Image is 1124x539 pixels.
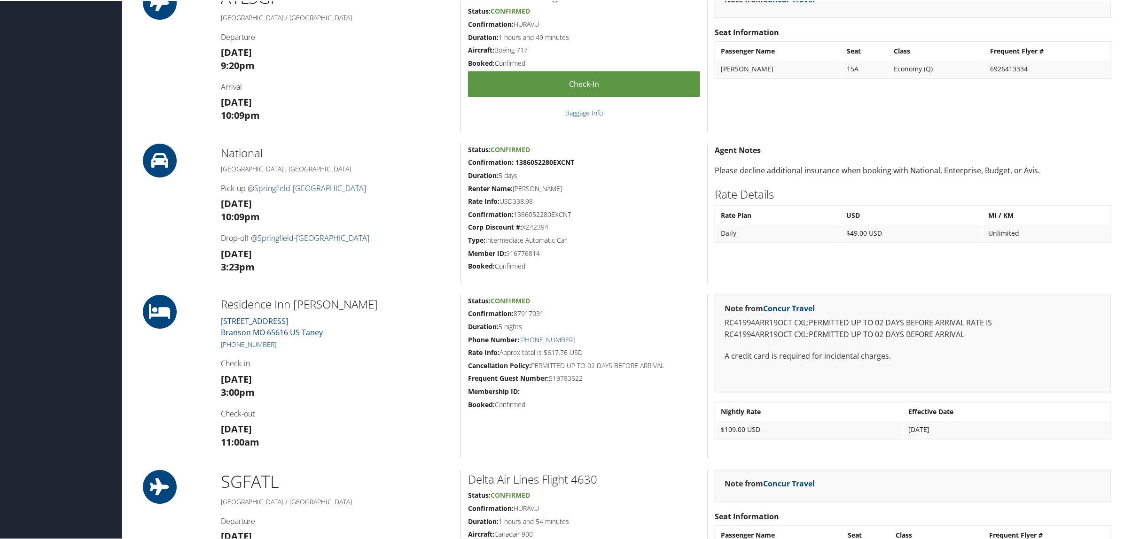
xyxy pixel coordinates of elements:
td: 15A [842,60,889,77]
p: Please decline additional insurance when booking with National, Enterprise, Budget, or Avis. [715,164,1111,176]
strong: Status: [468,144,491,153]
strong: Booked: [468,261,495,269]
strong: Confirmation: [468,209,514,218]
h5: [GEOGRAPHIC_DATA] , [GEOGRAPHIC_DATA] [221,163,453,173]
strong: Confirmation: [468,19,514,28]
th: Passenger Name [716,42,841,59]
strong: Confirmation: [468,503,514,512]
h4: Check-out [221,408,453,418]
h5: 5 days [468,170,700,179]
h5: XZ42394 [468,222,700,231]
strong: Type: [468,235,485,244]
span: Confirmed [491,295,530,304]
strong: [DATE] [221,95,252,108]
strong: [DATE] [221,422,252,434]
th: Seat [842,42,889,59]
a: Springfield-[GEOGRAPHIC_DATA] [258,232,369,242]
span: Confirmed [491,144,530,153]
strong: 9:20pm [221,58,255,71]
a: Concur Travel [763,302,815,313]
strong: Phone Number: [468,334,519,343]
span: Confirmed [491,490,530,499]
strong: Frequent Guest Number: [468,373,549,382]
h4: Departure [221,31,453,41]
strong: [DATE] [221,45,252,58]
h5: Canadair 900 [468,529,700,538]
a: Springfield-[GEOGRAPHIC_DATA] [254,182,366,192]
a: Check-in [468,70,700,96]
a: Baggage Info [565,108,603,116]
h5: PERMITTED UP TO 02 DAYS BEFORE ARRIVAL [468,360,700,370]
th: MI / KM [983,206,1110,223]
strong: 3:00pm [221,385,255,398]
a: [PHONE_NUMBER] [519,334,575,343]
th: Nightly Rate [716,402,903,419]
h5: HURAVU [468,503,700,512]
strong: Member ID: [468,248,506,257]
td: [PERSON_NAME] [716,60,841,77]
strong: Booked: [468,399,495,408]
strong: Duration: [468,170,499,179]
h5: [GEOGRAPHIC_DATA] / [GEOGRAPHIC_DATA] [221,12,453,22]
strong: 10:09pm [221,108,260,121]
h5: 1386052280EXCNT [468,209,700,218]
strong: Status: [468,6,491,15]
td: Economy (Q) [890,60,985,77]
h5: Confirmed [468,58,700,67]
strong: 11:00am [221,435,259,447]
h5: Intermediate Automatic Car [468,235,700,244]
h5: 1 hours and 54 minutes [468,516,700,525]
h5: USD338.98 [468,196,700,205]
strong: Note from [725,477,815,488]
strong: Duration: [468,32,499,41]
h2: Residence Inn [PERSON_NAME] [221,295,453,311]
strong: Aircraft: [468,45,494,54]
h4: Departure [221,515,453,525]
strong: [DATE] [221,196,252,209]
td: [DATE] [904,420,1110,437]
h5: HURAVU [468,19,700,28]
td: 6926413334 [986,60,1110,77]
h5: Confirmed [468,261,700,270]
strong: Note from [725,302,815,313]
h5: Approx total is $617.76 USD [468,347,700,356]
h4: Check-in [221,357,453,368]
h5: Confirmed [468,399,700,408]
strong: Duration: [468,516,499,525]
strong: Rate Info: [468,196,500,205]
strong: Confirmation: 1386052280EXCNT [468,157,574,166]
h5: 519783522 [468,373,700,382]
strong: Cancellation Policy: [468,360,531,369]
a: [STREET_ADDRESS]Branson MO 65616 US Taney [221,315,323,337]
h4: Drop-off @ [221,232,453,242]
th: Frequent Flyer # [986,42,1110,59]
h2: Delta Air Lines Flight 4630 [468,470,700,486]
h5: 916776814 [468,248,700,257]
th: USD [842,206,983,223]
th: Effective Date [904,402,1110,419]
th: Rate Plan [716,206,841,223]
strong: Duration: [468,321,499,330]
strong: Confirmation: [468,308,514,317]
span: Confirmed [491,6,530,15]
strong: Status: [468,295,491,304]
strong: Seat Information [715,510,779,521]
strong: Membership ID: [468,386,520,395]
strong: Aircraft: [468,529,494,538]
th: Class [890,42,985,59]
a: Concur Travel [763,477,815,488]
strong: [DATE] [221,372,252,385]
h2: National [221,144,453,160]
h5: 1 hours and 49 minutes [468,32,700,41]
h1: SGF ATL [221,469,453,493]
h5: Boeing 717 [468,45,700,54]
h4: Arrival [221,81,453,91]
strong: 10:09pm [221,209,260,222]
strong: Seat Information [715,26,779,37]
a: [PHONE_NUMBER] [221,339,276,348]
h5: 5 nights [468,321,700,331]
td: Daily [716,224,841,241]
h5: 87917031 [468,308,700,317]
strong: Rate Info: [468,347,500,356]
strong: [DATE] [221,246,252,259]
